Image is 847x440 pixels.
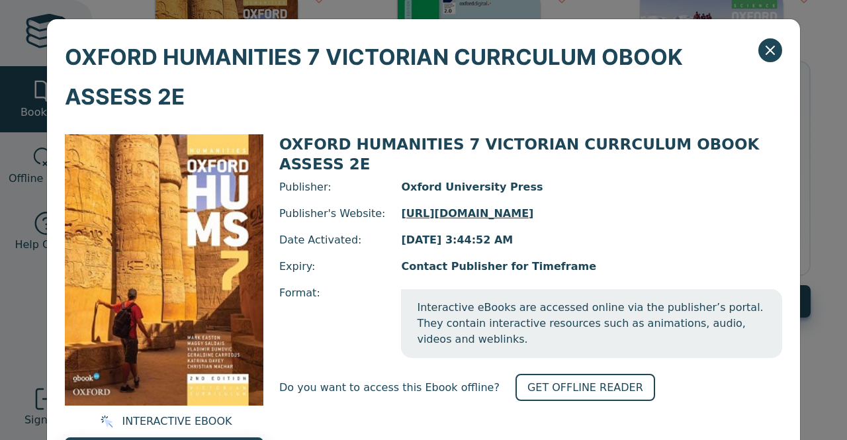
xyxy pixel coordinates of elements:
[65,134,263,406] img: 149a31fe-7fb3-eb11-a9a3-0272d098c78b.jpg
[401,232,782,248] span: [DATE] 3:44:52 AM
[758,38,782,62] button: Close
[515,374,655,401] a: GET OFFLINE READER
[279,179,385,195] span: Publisher:
[401,179,782,195] span: Oxford University Press
[279,285,385,358] span: Format:
[401,206,782,222] a: [URL][DOMAIN_NAME]
[97,414,113,429] img: interactive.svg
[279,374,782,401] div: Do you want to access this Ebook offline?
[279,259,385,275] span: Expiry:
[279,206,385,222] span: Publisher's Website:
[65,37,758,116] span: OXFORD HUMANITIES 7 VICTORIAN CURRCULUM OBOOK ASSESS 2E
[401,289,782,358] span: Interactive eBooks are accessed online via the publisher’s portal. They contain interactive resou...
[279,136,759,173] span: OXFORD HUMANITIES 7 VICTORIAN CURRCULUM OBOOK ASSESS 2E
[122,414,232,429] span: INTERACTIVE EBOOK
[401,259,782,275] span: Contact Publisher for Timeframe
[279,232,385,248] span: Date Activated:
